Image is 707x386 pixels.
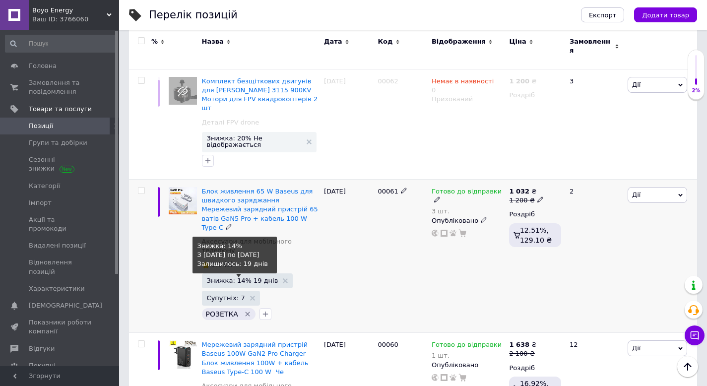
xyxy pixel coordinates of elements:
span: Знижка: 20% Не відображається [207,135,302,148]
a: Комплект безщіткових двигунів для [PERSON_NAME] 3115 900KV Мотори для FPV квадрокоптерів 2 шт [202,77,318,112]
span: Дії [632,81,641,88]
span: Видалені позиції [29,241,86,250]
div: [DATE] [321,69,376,179]
span: Знижка: 14% 19 днів [207,277,278,284]
span: Акції та промокоди [29,215,92,233]
div: 0 [432,77,494,95]
span: РОЗЕТКА [206,310,238,318]
span: Дата [324,37,342,46]
button: Експорт [581,7,625,22]
span: Головна [29,62,57,70]
nobr: З [DATE] по [DATE] [197,251,259,258]
span: Категорії [29,182,60,191]
div: Знижка: 14% Залишилось: 19 днів [197,242,272,269]
div: Роздріб [509,364,561,373]
a: Мережевий зарядний пристрій Baseus 100W GaN2 Pro Charger Блок живлення 100W + кабель Baseus Type-... [202,341,309,376]
span: Дії [632,191,641,198]
div: Опубліковано [432,216,504,225]
span: Товари та послуги [29,105,92,114]
div: 3 [564,69,625,179]
b: 1 638 [509,341,529,348]
div: Прихований [432,95,504,104]
span: Boyo Energy [32,6,107,15]
button: Чат з покупцем [685,325,705,345]
div: ₴ [509,340,536,349]
div: ₴ [509,77,536,86]
div: ₴ [509,187,543,196]
div: 1 шт. [432,352,502,359]
b: 1 032 [509,188,529,195]
div: 3 шт. [432,207,504,215]
div: 1 200 ₴ [509,196,543,205]
svg: Видалити мітку [244,310,252,318]
div: Опубліковано [432,361,504,370]
span: Ціна [509,37,526,46]
div: Перелік позицій [149,10,238,20]
img: Комплект бесщеточных двигателей для дрона Angel 3115 900KV Моторы для FPV квадрокоптеров 2 шт [169,77,197,105]
span: Покупці [29,361,56,370]
div: Роздріб [509,210,561,219]
span: Додати товар [642,11,689,19]
div: 2% [688,87,704,94]
span: Замовлення та повідомлення [29,78,92,96]
input: Пошук [5,35,117,53]
span: Групи та добірки [29,138,87,147]
span: Сезонні знижки [29,155,92,173]
span: Готово до відправки [432,341,502,351]
div: [DATE] [321,180,376,333]
span: Експорт [589,11,617,19]
span: [DEMOGRAPHIC_DATA] [29,301,102,310]
span: Назва [202,37,224,46]
span: 00061 [378,188,398,195]
img: Сетевое зарядное устройство Baseus 100W GaN2 Pro Charger Блок питания 100W + кабель Baseus Type-C... [169,340,197,369]
span: Відображення [432,37,486,46]
span: Характеристики [29,284,85,293]
span: 00060 [378,341,398,348]
span: Позиції [29,122,53,130]
span: 00062 [378,77,398,85]
span: Готово до відправки [432,188,502,198]
button: Додати товар [634,7,697,22]
div: Роздріб [509,91,561,100]
div: 2 100 ₴ [509,349,536,358]
span: Немає в наявності [432,77,494,88]
span: Імпорт [29,198,52,207]
span: Замовлення [570,37,612,55]
a: Блок живлення 65 W Baseus для швидкого заряджання Мережевий зарядний пристрій 65 ватів GaN5 Pro +... [202,188,318,231]
span: Показники роботи компанії [29,318,92,336]
a: Деталі FPV drone [202,118,259,127]
button: Наверх [677,356,698,377]
span: Відгуки [29,344,55,353]
span: Відновлення позицій [29,258,92,276]
b: 1 200 [509,77,529,85]
img: Блок питания 65W Baseus для Быстрой зарядки Сетевое зарядное устройство 65 ватт GaN5 Pro + кабель... [169,187,197,214]
div: Ваш ID: 3766060 [32,15,119,24]
span: Дії [632,344,641,352]
span: Супутніх: 7 [207,295,245,301]
span: Код [378,37,392,46]
span: 12.51%, 129.10 ₴ [520,226,552,244]
span: % [151,37,158,46]
div: 2 [564,180,625,333]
